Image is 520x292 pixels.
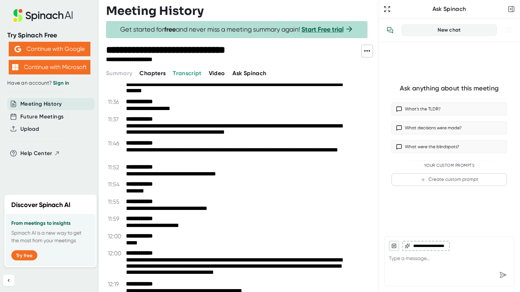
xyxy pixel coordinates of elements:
button: Try free [11,250,37,260]
span: Ask Spinach [232,70,267,77]
span: 12:19 [108,281,124,288]
span: Get started for and never miss a meeting summary again! [120,25,354,34]
button: Summary [106,69,132,78]
h3: Meeting History [106,4,204,18]
span: Chapters [139,70,166,77]
button: Video [209,69,225,78]
a: Sign in [53,80,69,86]
span: 11:54 [108,181,124,188]
span: 11:36 [108,98,124,105]
span: 12:00 [108,250,124,257]
button: Expand to Ask Spinach page [382,4,392,14]
p: Spinach AI is a new way to get the most from your meetings [11,229,90,244]
button: Future Meetings [20,113,64,121]
button: Upload [20,125,39,133]
button: Chapters [139,69,166,78]
button: View conversation history [383,23,397,37]
button: Transcript [173,69,202,78]
button: Ask Spinach [232,69,267,78]
span: Help Center [20,149,52,158]
div: Your Custom Prompts [391,163,507,168]
div: New chat [406,27,492,33]
span: 11:55 [108,198,124,205]
button: Close conversation sidebar [506,4,516,14]
button: What’s the TLDR? [391,102,507,115]
b: free [164,25,176,33]
img: Aehbyd4JwY73AAAAAElFTkSuQmCC [15,46,21,52]
h3: From meetings to insights [11,220,90,226]
button: Continue with Microsoft [9,60,90,74]
button: Meeting History [20,100,62,108]
span: 11:46 [108,140,124,147]
button: Collapse sidebar [3,275,15,286]
a: Start Free trial [301,25,344,33]
button: Create custom prompt [391,173,507,186]
span: 11:59 [108,215,124,222]
span: Video [209,70,225,77]
button: What were the blindspots? [391,140,507,153]
span: Transcript [173,70,202,77]
div: Ask Spinach [392,5,506,13]
button: Help Center [20,149,60,158]
div: Send message [496,268,509,281]
h2: Discover Spinach AI [11,200,70,210]
button: What decisions were made? [391,121,507,134]
span: 11:52 [108,164,124,171]
button: Continue with Google [9,42,90,56]
span: Summary [106,70,132,77]
span: 11:37 [108,116,124,123]
div: Have an account? [7,80,92,86]
span: 12:00 [108,233,124,240]
div: Ask anything about this meeting [400,84,499,93]
div: Try Spinach Free [7,31,92,40]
